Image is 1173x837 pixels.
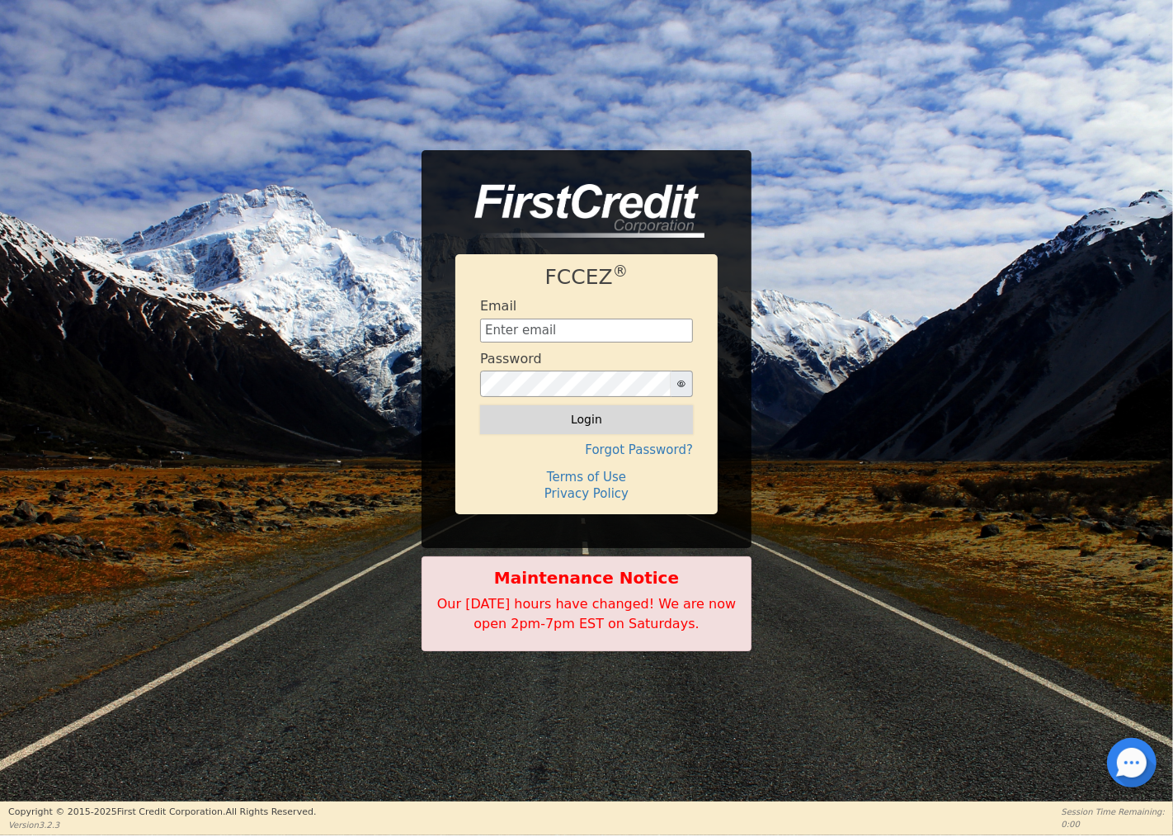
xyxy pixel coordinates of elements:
[480,442,693,457] h4: Forgot Password?
[480,405,693,433] button: Login
[480,298,516,314] h4: Email
[225,806,316,817] span: All Rights Reserved.
[480,351,542,366] h4: Password
[431,565,742,590] b: Maintenance Notice
[480,319,693,343] input: Enter email
[437,596,736,631] span: Our [DATE] hours have changed! We are now open 2pm-7pm EST on Saturdays.
[480,265,693,290] h1: FCCEZ
[1062,806,1165,818] p: Session Time Remaining:
[8,819,316,831] p: Version 3.2.3
[480,371,671,397] input: password
[480,486,693,501] h4: Privacy Policy
[1062,818,1165,830] p: 0:00
[455,184,704,239] img: logo-CMu_cnol.png
[480,470,693,485] h4: Terms of Use
[8,806,316,820] p: Copyright © 2015- 2025 First Credit Corporation.
[613,262,629,280] sup: ®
